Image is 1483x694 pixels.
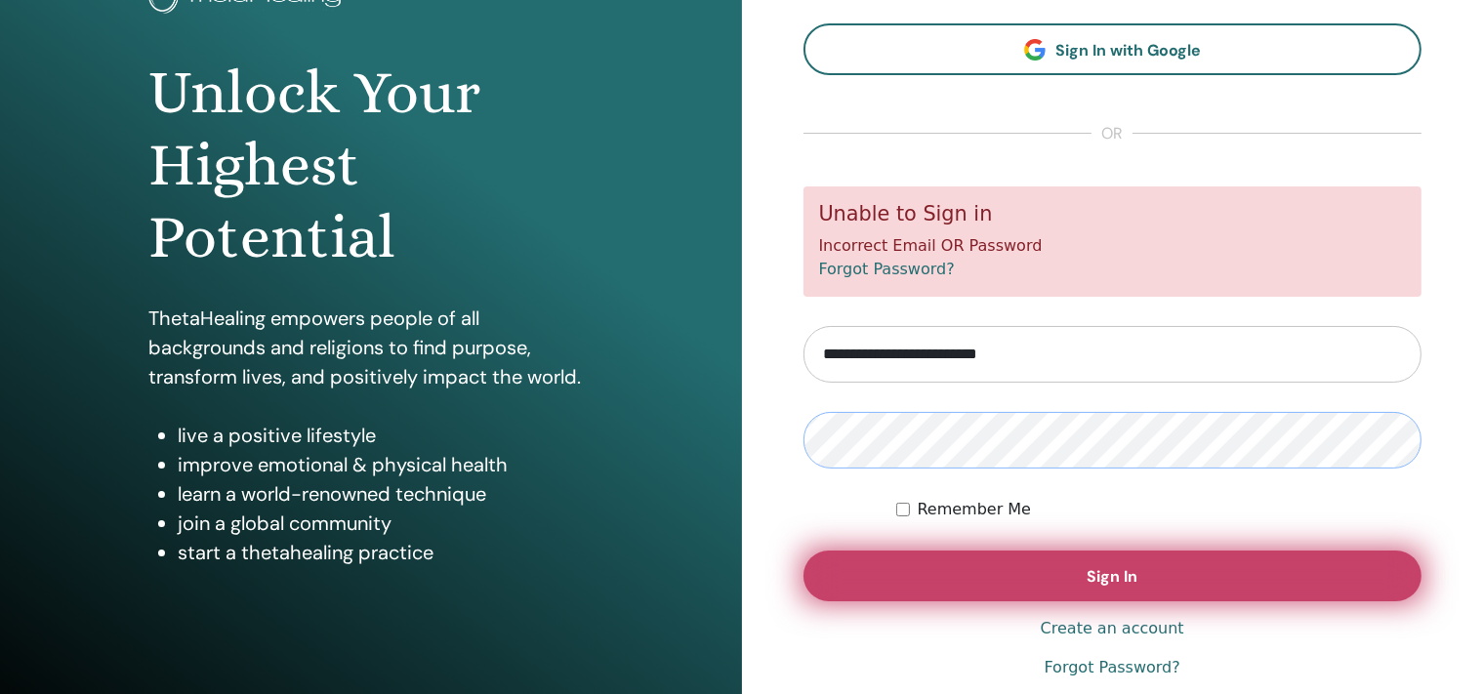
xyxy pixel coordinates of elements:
[803,23,1422,75] a: Sign In with Google
[178,450,594,479] li: improve emotional & physical health
[1087,566,1137,587] span: Sign In
[803,186,1422,297] div: Incorrect Email OR Password
[896,498,1421,521] div: Keep me authenticated indefinitely or until I manually logout
[819,202,1407,226] h5: Unable to Sign in
[178,421,594,450] li: live a positive lifestyle
[918,498,1032,521] label: Remember Me
[178,538,594,567] li: start a thetahealing practice
[803,551,1422,601] button: Sign In
[1045,656,1180,679] a: Forgot Password?
[148,57,594,274] h1: Unlock Your Highest Potential
[178,479,594,509] li: learn a world-renowned technique
[1041,617,1184,640] a: Create an account
[1092,122,1133,145] span: or
[178,509,594,538] li: join a global community
[819,260,955,278] a: Forgot Password?
[148,304,594,391] p: ThetaHealing empowers people of all backgrounds and religions to find purpose, transform lives, a...
[1055,40,1201,61] span: Sign In with Google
